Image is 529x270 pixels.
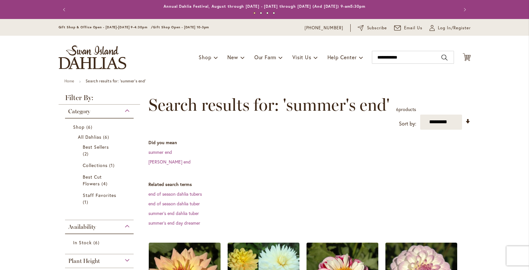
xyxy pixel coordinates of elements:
span: Best Sellers [83,144,109,150]
span: Plant Height [68,257,100,265]
button: 4 of 4 [273,12,275,14]
a: summer end [148,149,172,155]
span: Collections [83,162,108,168]
a: Annual Dahlia Festival, August through [DATE] - [DATE] through [DATE] (And [DATE]) 9-am5:30pm [164,4,365,9]
span: Category [68,108,90,115]
button: 2 of 4 [260,12,262,14]
span: 6 [103,134,111,140]
span: Email Us [404,25,422,31]
p: products [396,104,416,115]
span: In Stock [73,239,92,246]
span: Availability [68,223,96,230]
span: 6 [93,239,101,246]
a: [PERSON_NAME] end [148,159,191,165]
button: Next [458,3,471,16]
span: 4 [101,180,109,187]
a: Collections [83,162,118,169]
dt: Did you mean [148,139,471,146]
a: Staff Favorites [83,192,118,205]
a: store logo [59,45,126,69]
a: Home [64,79,74,83]
a: Email Us [394,25,422,31]
a: Shop [73,124,128,130]
span: Best Cut Flowers [83,174,102,187]
span: 2 [83,150,90,157]
a: summer's end day dreamer [148,220,200,226]
button: Previous [59,3,71,16]
span: Help Center [327,54,357,61]
span: Log In/Register [438,25,471,31]
a: Best Sellers [83,144,118,157]
button: 3 of 4 [266,12,269,14]
a: end of season dahlia tubers [148,191,202,197]
span: Subscribe [367,25,387,31]
span: Shop [73,124,85,130]
span: Gift Shop & Office Open - [DATE]-[DATE] 9-4:30pm / [59,25,153,29]
span: New [227,54,238,61]
span: Our Farm [254,54,276,61]
a: All Dahlias [78,134,123,140]
button: 1 of 4 [253,12,256,14]
span: 1 [83,199,90,205]
span: 1 [109,162,116,169]
span: Gift Shop Open - [DATE] 10-3pm [153,25,209,29]
strong: Filter By: [59,94,140,105]
a: In Stock 6 [73,239,128,246]
a: Log In/Register [430,25,471,31]
span: Staff Favorites [83,192,117,198]
span: Search results for: 'summer's end' [148,95,390,115]
a: Best Cut Flowers [83,173,118,187]
span: Shop [199,54,211,61]
a: [PHONE_NUMBER] [305,25,344,31]
span: Visit Us [292,54,311,61]
a: Subscribe [358,25,387,31]
a: end of season dahlia tuber [148,200,200,207]
span: 6 [396,106,399,112]
span: All Dahlias [78,134,102,140]
a: summer's end dahlia tuber [148,210,199,216]
dt: Related search terms [148,181,471,188]
strong: Search results for: 'summer's end' [86,79,146,83]
span: 6 [86,124,94,130]
label: Sort by: [399,118,416,130]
